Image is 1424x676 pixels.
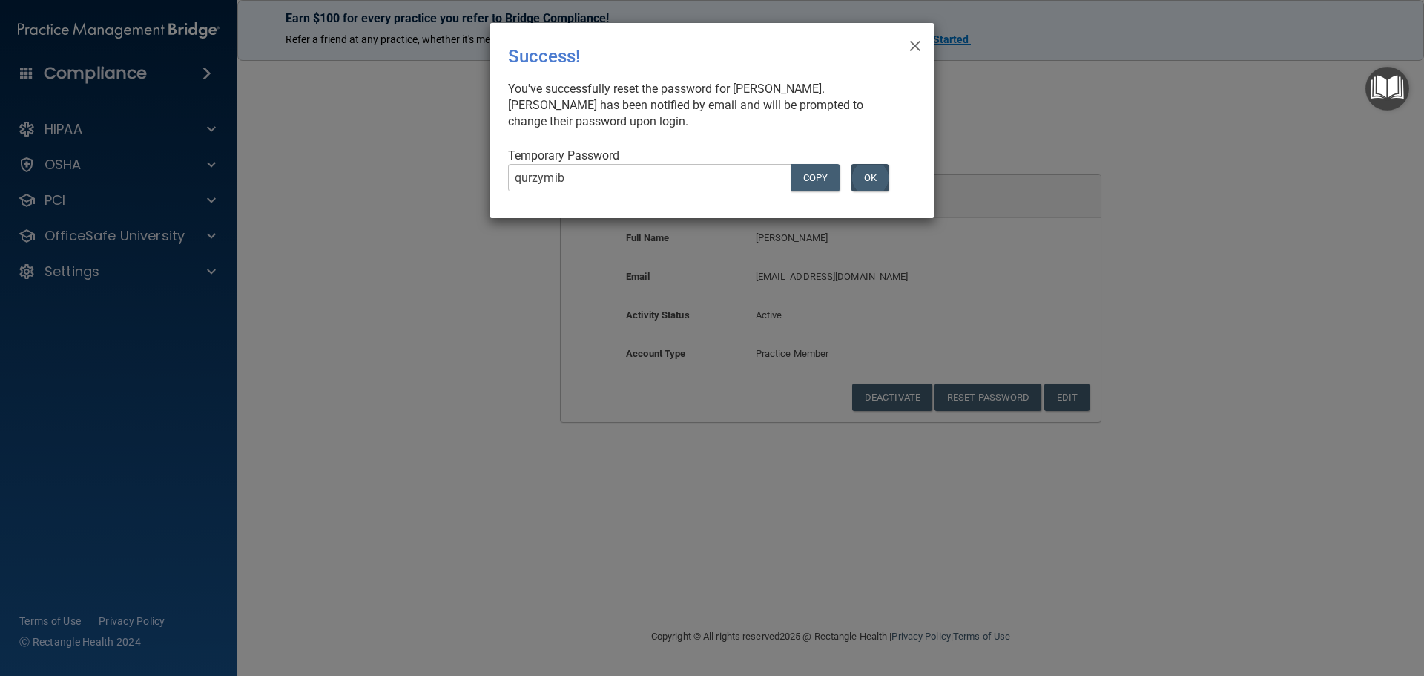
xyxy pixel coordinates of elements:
[508,35,855,78] div: Success!
[508,81,904,130] div: You've successfully reset the password for [PERSON_NAME]. [PERSON_NAME] has been notified by emai...
[1365,67,1409,111] button: Open Resource Center
[851,164,889,191] button: OK
[791,164,840,191] button: COPY
[508,148,619,163] span: Temporary Password
[909,29,922,59] span: ×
